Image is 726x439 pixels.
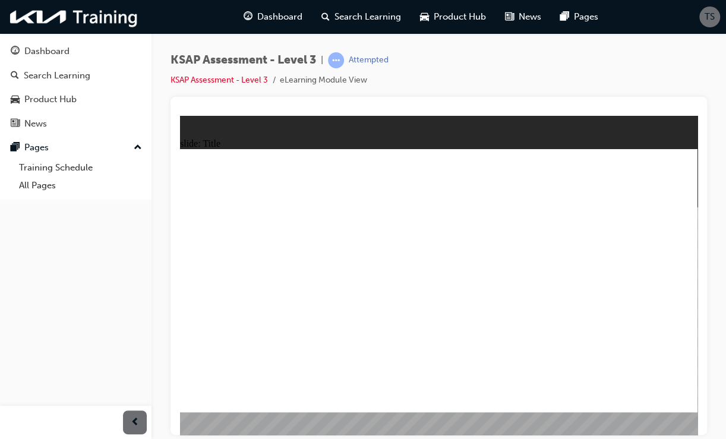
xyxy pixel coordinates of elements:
span: News [519,10,541,24]
a: KSAP Assessment - Level 3 [171,75,268,85]
a: All Pages [14,176,147,195]
span: search-icon [321,10,330,24]
li: eLearning Module View [280,74,367,87]
span: pages-icon [11,143,20,153]
span: TS [705,10,715,24]
div: Pages [24,141,49,154]
span: prev-icon [131,415,140,430]
a: Training Schedule [14,159,147,177]
span: search-icon [11,71,19,81]
span: Dashboard [257,10,302,24]
span: pages-icon [560,10,569,24]
a: news-iconNews [495,5,551,29]
div: Dashboard [24,45,70,58]
a: News [5,113,147,135]
span: car-icon [11,94,20,105]
span: guage-icon [11,46,20,57]
span: Search Learning [334,10,401,24]
span: news-icon [11,119,20,130]
a: guage-iconDashboard [234,5,312,29]
span: up-icon [134,140,142,156]
span: Pages [574,10,598,24]
span: | [321,53,323,67]
span: Product Hub [434,10,486,24]
div: Product Hub [24,93,77,106]
span: guage-icon [244,10,252,24]
img: kia-training [6,5,143,29]
a: Dashboard [5,40,147,62]
button: Pages [5,137,147,159]
span: car-icon [420,10,429,24]
button: DashboardSearch LearningProduct HubNews [5,38,147,137]
span: learningRecordVerb_ATTEMPT-icon [328,52,344,68]
div: Search Learning [24,69,90,83]
span: KSAP Assessment - Level 3 [171,53,316,67]
span: news-icon [505,10,514,24]
button: TS [699,7,720,27]
div: Attempted [349,55,389,66]
a: Product Hub [5,89,147,110]
a: pages-iconPages [551,5,608,29]
a: car-iconProduct Hub [411,5,495,29]
div: News [24,117,47,131]
a: search-iconSearch Learning [312,5,411,29]
a: Search Learning [5,65,147,87]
